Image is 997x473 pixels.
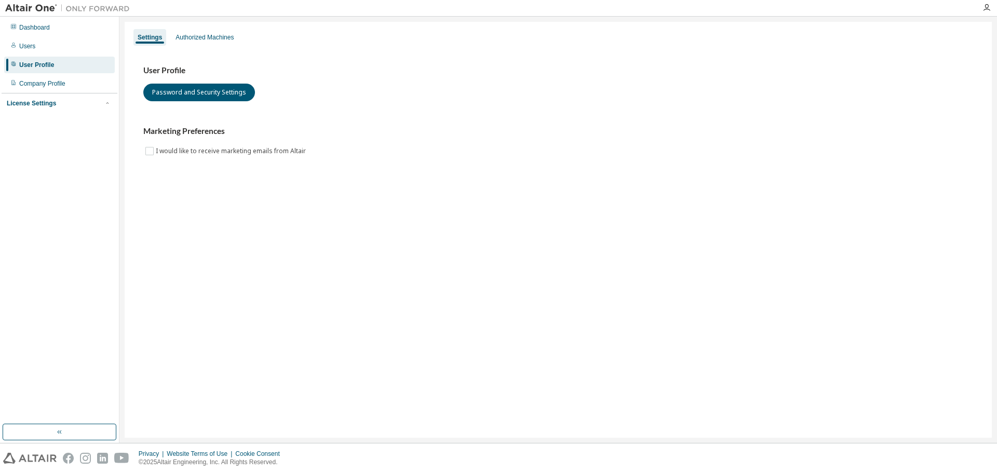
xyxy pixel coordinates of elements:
div: Company Profile [19,79,65,88]
h3: User Profile [143,65,973,76]
div: Website Terms of Use [167,450,235,458]
div: Users [19,42,35,50]
img: altair_logo.svg [3,453,57,464]
img: youtube.svg [114,453,129,464]
button: Password and Security Settings [143,84,255,101]
div: License Settings [7,99,56,107]
div: User Profile [19,61,54,69]
img: Altair One [5,3,135,13]
div: Privacy [139,450,167,458]
img: linkedin.svg [97,453,108,464]
label: I would like to receive marketing emails from Altair [156,145,308,157]
img: facebook.svg [63,453,74,464]
div: Cookie Consent [235,450,286,458]
p: © 2025 Altair Engineering, Inc. All Rights Reserved. [139,458,286,467]
div: Dashboard [19,23,50,32]
div: Authorized Machines [176,33,234,42]
div: Settings [138,33,162,42]
h3: Marketing Preferences [143,126,973,137]
img: instagram.svg [80,453,91,464]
